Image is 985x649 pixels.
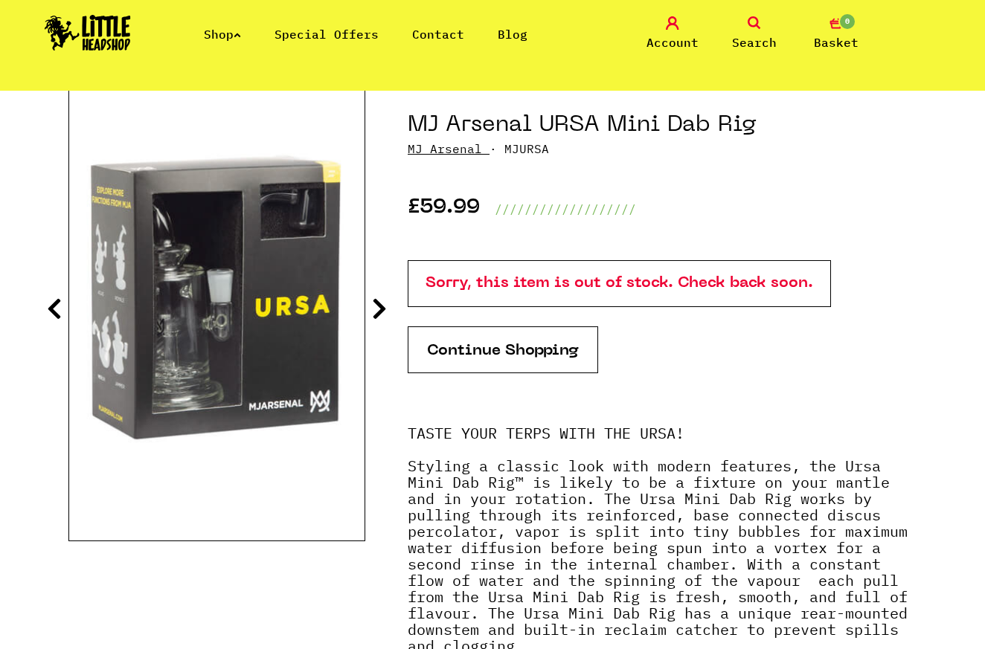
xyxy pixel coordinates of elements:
[717,16,792,51] a: Search
[495,200,636,218] p: ///////////////////
[732,33,777,51] span: Search
[838,13,856,30] span: 0
[408,326,598,373] a: Continue Shopping
[408,140,917,158] p: · MJURSA
[412,27,464,42] a: Contact
[408,112,917,140] h1: MJ Arsenal URSA Mini Dab Rig
[408,423,684,443] strong: TASTE YOUR TERPS WITH THE URSA!
[814,33,859,51] span: Basket
[408,141,482,156] a: MJ Arsenal
[498,27,527,42] a: Blog
[204,27,241,42] a: Shop
[69,112,365,481] img: MJ Arsenal URSA Mini Dab Rig image 1
[646,33,699,51] span: Account
[408,260,831,307] p: Sorry, this item is out of stock. Check back soon.
[799,16,873,51] a: 0 Basket
[408,200,480,218] p: £59.99
[45,15,131,51] img: Little Head Shop Logo
[275,27,379,42] a: Special Offers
